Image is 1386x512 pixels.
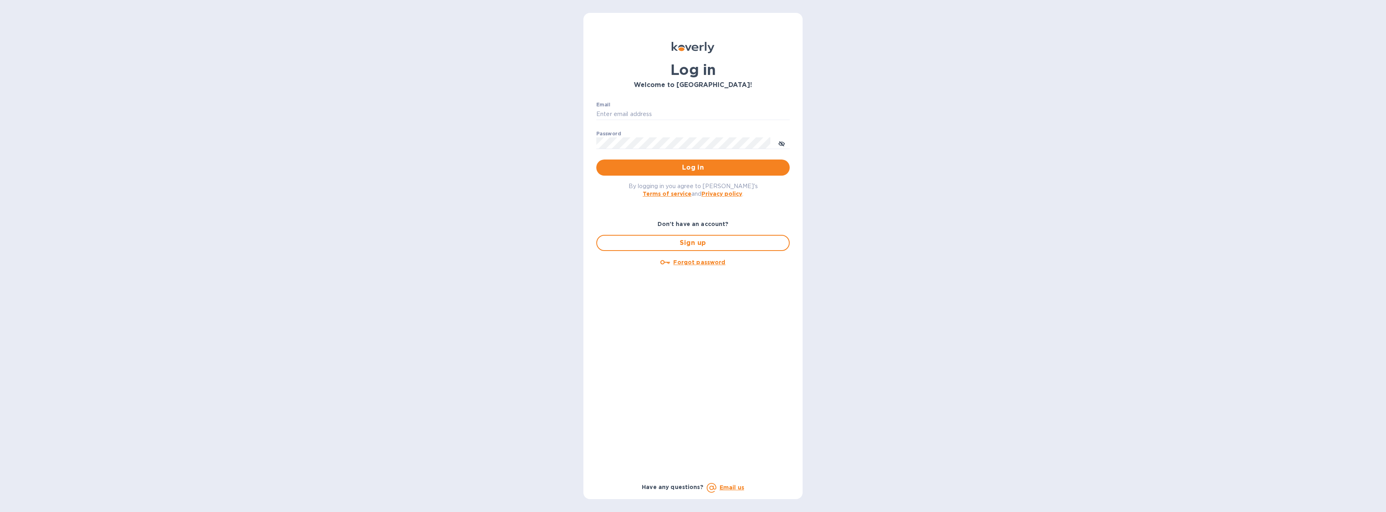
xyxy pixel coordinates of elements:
input: Enter email address [596,108,790,120]
label: Email [596,102,610,107]
h3: Welcome to [GEOGRAPHIC_DATA]! [596,81,790,89]
span: By logging in you agree to [PERSON_NAME]'s and . [629,183,758,197]
span: Log in [603,163,783,172]
button: Sign up [596,235,790,251]
label: Password [596,131,621,136]
button: Log in [596,160,790,176]
b: Have any questions? [642,484,703,490]
u: Forgot password [673,259,725,265]
button: toggle password visibility [774,135,790,151]
h1: Log in [596,61,790,78]
a: Privacy policy [701,191,742,197]
span: Sign up [604,238,782,248]
b: Don't have an account? [658,221,729,227]
a: Email us [720,484,744,491]
a: Terms of service [643,191,691,197]
img: Koverly [672,42,714,53]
